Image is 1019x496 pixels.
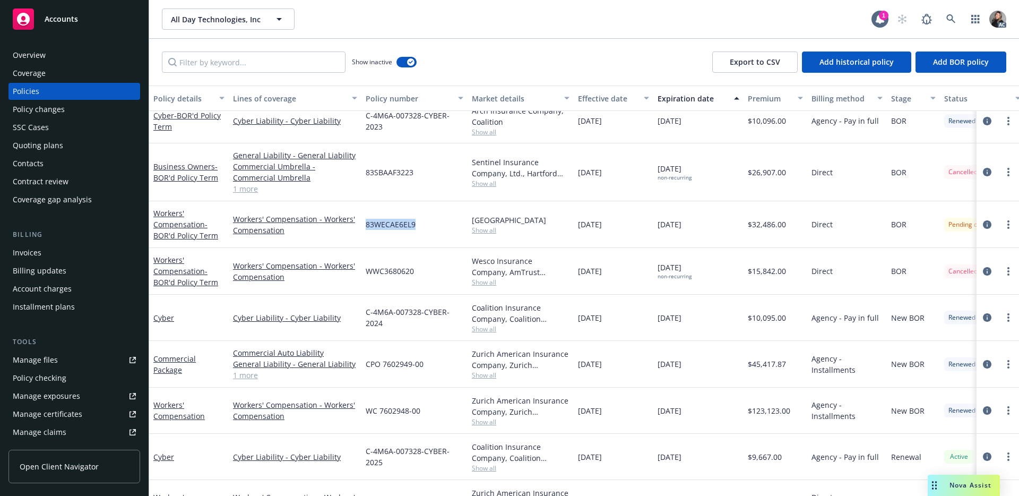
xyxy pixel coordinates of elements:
a: Coverage [8,65,140,82]
span: Nova Assist [949,481,991,490]
span: Renewal [891,451,921,463]
span: C-4M6A-007328-CYBER-2025 [366,446,463,468]
div: Contacts [13,155,44,172]
a: 1 more [233,370,357,381]
button: Policy number [361,85,468,111]
button: Add historical policy [802,52,911,73]
div: Invoices [13,244,41,261]
span: Renewed [948,313,975,322]
a: Workers' Compensation [153,400,205,421]
a: Manage files [8,352,140,369]
a: Cyber Liability - Cyber Liability [233,312,357,323]
span: All Day Technologies, Inc [171,14,263,25]
img: photo [989,11,1006,28]
span: [DATE] [578,115,602,126]
a: Cyber [153,313,174,323]
a: General Liability - General Liability [233,358,357,370]
a: Start snowing [892,8,913,30]
a: more [1002,115,1015,127]
a: Workers' Compensation - Workers' Compensation [233,213,357,236]
a: Commercial Auto Liability [233,347,357,358]
a: circleInformation [981,450,994,463]
span: Show all [472,371,569,380]
span: $15,842.00 [748,266,786,277]
div: Policy details [153,93,213,104]
div: Coverage [13,65,46,82]
button: Market details [468,85,574,111]
span: Agency - Pay in full [811,451,879,463]
span: Cancelled [948,167,978,177]
a: Billing updates [8,262,140,279]
a: Manage claims [8,424,140,441]
span: New BOR [891,405,925,416]
div: Status [944,93,1009,104]
a: SSC Cases [8,119,140,136]
span: $10,096.00 [748,115,786,126]
span: $32,486.00 [748,219,786,230]
div: Installment plans [13,298,75,315]
span: Show all [472,417,569,426]
div: 1 [879,11,888,20]
span: Active [948,452,970,461]
span: Cancelled [948,267,978,276]
button: Nova Assist [928,475,1000,496]
div: non-recurring [658,174,692,181]
div: Lines of coverage [233,93,346,104]
div: Billing updates [13,262,66,279]
a: circleInformation [981,166,994,178]
div: SSC Cases [13,119,49,136]
a: Installment plans [8,298,140,315]
a: circleInformation [981,218,994,231]
div: Quoting plans [13,137,63,154]
span: Show all [472,278,569,287]
span: Show all [472,179,569,188]
span: Accounts [45,15,78,23]
div: Premium [748,93,791,104]
div: Zurich American Insurance Company, Zurich Insurance Group [472,348,569,371]
a: more [1002,166,1015,178]
span: Direct [811,167,833,178]
a: Coverage gap analysis [8,191,140,208]
div: [GEOGRAPHIC_DATA] [472,215,569,226]
span: New BOR [891,358,925,370]
div: Billing [8,229,140,240]
span: - BOR'd Policy Term [153,219,218,241]
a: General Liability - General Liability [233,150,357,161]
a: Workers' Compensation - Workers' Compensation [233,260,357,283]
span: [DATE] [578,167,602,178]
span: [DATE] [578,219,602,230]
span: BOR [891,167,906,178]
span: New BOR [891,312,925,323]
span: $10,095.00 [748,312,786,323]
div: Coverage gap analysis [13,191,92,208]
span: [DATE] [658,358,681,370]
div: Coalition Insurance Company, Coalition Insurance Solutions (Carrier) [472,441,569,464]
div: Sentinel Insurance Company, Ltd., Hartford Insurance Group [472,157,569,179]
button: Export to CSV [712,52,798,73]
button: Add BOR policy [916,52,1006,73]
button: Billing method [807,85,887,111]
span: Direct [811,266,833,277]
span: C-4M6A-007328-CYBER-2024 [366,306,463,329]
span: [DATE] [658,115,681,126]
span: CPO 7602949-00 [366,358,424,370]
span: Show all [472,464,569,473]
div: Zurich American Insurance Company, Zurich Insurance Group [472,395,569,417]
span: Renewed [948,360,975,369]
div: Effective date [578,93,637,104]
div: Account charges [13,280,72,297]
span: - BOR'd Policy Term [153,161,218,183]
button: Premium [744,85,807,111]
div: Tools [8,337,140,347]
a: more [1002,311,1015,324]
button: Lines of coverage [229,85,361,111]
span: [DATE] [578,358,602,370]
div: Policies [13,83,39,100]
span: Add historical policy [819,57,894,67]
span: [DATE] [578,266,602,277]
div: Arch Insurance Company, Coalition [472,105,569,127]
a: Business Owners [153,161,218,183]
span: Renewed [948,116,975,126]
span: BOR [891,266,906,277]
span: WC 7602948-00 [366,405,420,416]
